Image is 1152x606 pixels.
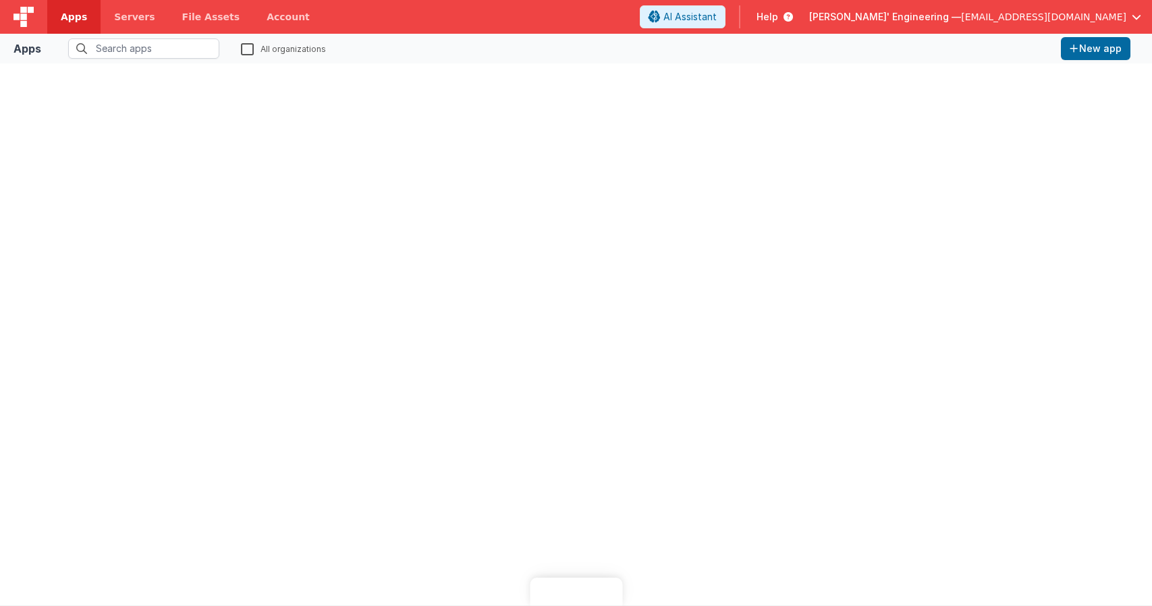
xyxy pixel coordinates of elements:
span: [PERSON_NAME]' Engineering — [809,10,961,24]
span: AI Assistant [663,10,717,24]
span: Servers [114,10,155,24]
label: All organizations [241,42,326,55]
span: [EMAIL_ADDRESS][DOMAIN_NAME] [961,10,1126,24]
span: Apps [61,10,87,24]
span: Help [757,10,778,24]
button: AI Assistant [640,5,725,28]
div: Apps [13,40,41,57]
span: File Assets [182,10,240,24]
input: Search apps [68,38,219,59]
iframe: Marker.io feedback button [530,578,622,606]
button: [PERSON_NAME]' Engineering — [EMAIL_ADDRESS][DOMAIN_NAME] [809,10,1141,24]
button: New app [1061,37,1130,60]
